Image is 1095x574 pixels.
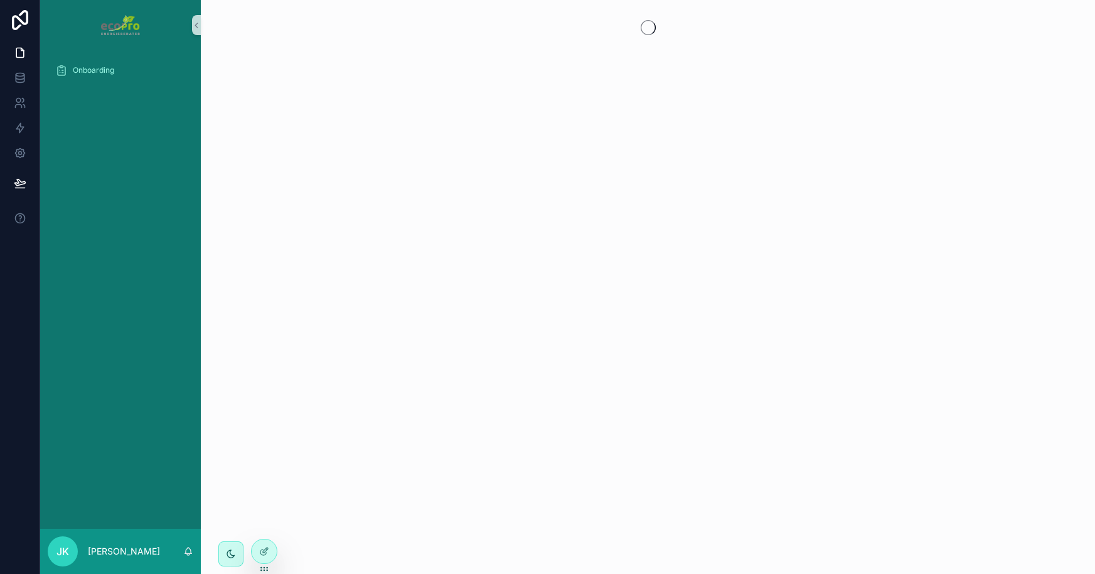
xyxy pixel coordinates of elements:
[73,65,114,75] span: Onboarding
[48,59,193,82] a: Onboarding
[56,544,69,559] span: JK
[101,15,139,35] img: App logo
[40,50,201,98] div: scrollable content
[88,545,160,558] p: [PERSON_NAME]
